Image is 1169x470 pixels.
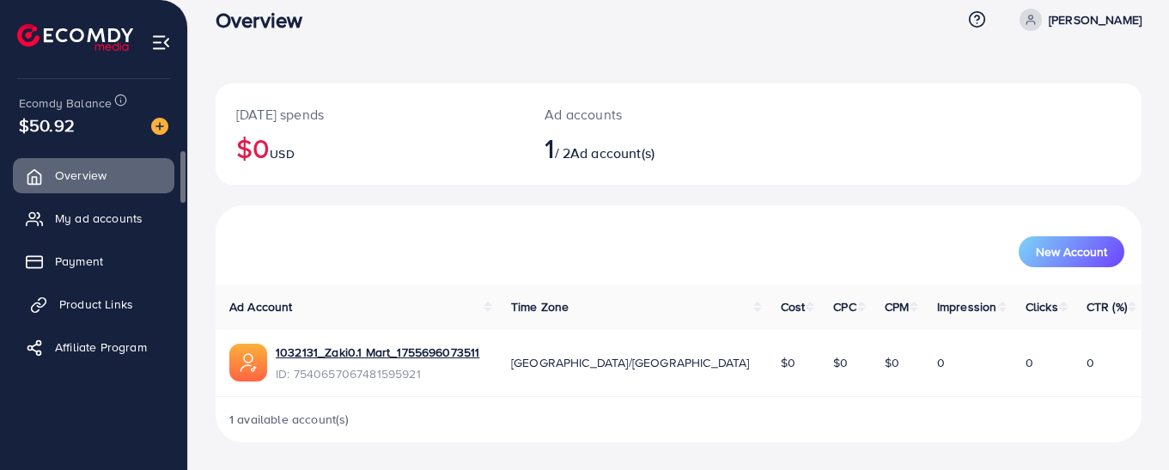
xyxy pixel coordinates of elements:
[229,411,350,428] span: 1 available account(s)
[236,104,503,125] p: [DATE] spends
[937,298,997,315] span: Impression
[270,145,294,162] span: USD
[55,167,107,184] span: Overview
[276,344,479,361] a: 1032131_Zaki0.1 Mart_1755696073511
[545,131,735,164] h2: / 2
[229,344,267,381] img: ic-ads-acc.e4c84228.svg
[545,104,735,125] p: Ad accounts
[1019,236,1124,267] button: New Account
[59,296,133,313] span: Product Links
[151,118,168,135] img: image
[55,210,143,227] span: My ad accounts
[570,143,655,162] span: Ad account(s)
[1036,246,1107,258] span: New Account
[511,354,750,371] span: [GEOGRAPHIC_DATA]/[GEOGRAPHIC_DATA]
[937,354,945,371] span: 0
[1087,298,1127,315] span: CTR (%)
[236,131,503,164] h2: $0
[1026,298,1058,315] span: Clicks
[833,354,848,371] span: $0
[19,95,112,112] span: Ecomdy Balance
[151,33,171,52] img: menu
[545,128,554,168] span: 1
[13,287,174,321] a: Product Links
[511,298,569,315] span: Time Zone
[13,201,174,235] a: My ad accounts
[216,8,316,33] h3: Overview
[1013,9,1142,31] a: [PERSON_NAME]
[1049,9,1142,30] p: [PERSON_NAME]
[17,24,133,51] img: logo
[885,298,909,315] span: CPM
[13,244,174,278] a: Payment
[885,354,899,371] span: $0
[19,113,75,137] span: $50.92
[1087,354,1094,371] span: 0
[781,354,795,371] span: $0
[55,253,103,270] span: Payment
[1096,393,1156,457] iframe: Chat
[276,365,479,382] span: ID: 7540657067481595921
[229,298,293,315] span: Ad Account
[1026,354,1033,371] span: 0
[13,158,174,192] a: Overview
[13,330,174,364] a: Affiliate Program
[781,298,806,315] span: Cost
[55,339,147,356] span: Affiliate Program
[833,298,855,315] span: CPC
